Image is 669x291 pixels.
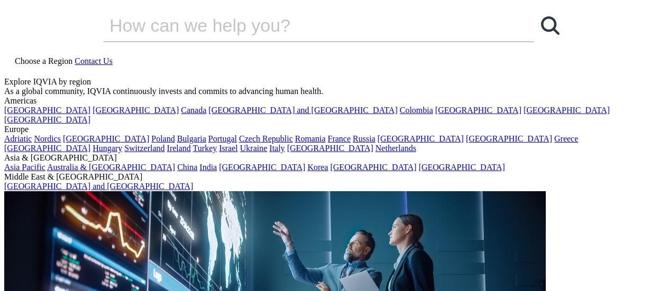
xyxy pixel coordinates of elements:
[167,144,191,153] a: Ireland
[93,106,179,115] a: [GEOGRAPHIC_DATA]
[4,96,665,106] div: Americas
[4,172,665,182] div: Middle East & [GEOGRAPHIC_DATA]
[4,115,90,124] a: [GEOGRAPHIC_DATA]
[177,134,206,143] a: Bulgaria
[4,87,665,96] div: As a global community, IQVIA continuously invests and commits to advancing human health.
[151,134,175,143] a: Poland
[15,57,72,65] span: Choose a Region
[4,134,32,143] a: Adriatic
[541,16,560,35] svg: Search
[524,106,610,115] a: [GEOGRAPHIC_DATA]
[375,144,416,153] a: Netherlands
[419,163,505,172] a: [GEOGRAPHIC_DATA]
[103,10,504,41] input: Search
[219,163,305,172] a: [GEOGRAPHIC_DATA]
[554,134,578,143] a: Greece
[466,134,552,143] a: [GEOGRAPHIC_DATA]
[4,106,90,115] a: [GEOGRAPHIC_DATA]
[534,10,566,41] a: Search
[4,182,193,191] a: [GEOGRAPHIC_DATA] and [GEOGRAPHIC_DATA]
[124,144,164,153] a: Switzerland
[240,144,268,153] a: Ukraine
[47,163,175,172] a: Australia & [GEOGRAPHIC_DATA]
[4,144,90,153] a: [GEOGRAPHIC_DATA]
[63,134,149,143] a: [GEOGRAPHIC_DATA]
[219,144,238,153] a: Israel
[269,144,285,153] a: Italy
[199,163,217,172] a: India
[4,163,45,172] a: Asia Pacific
[193,144,217,153] a: Turkey
[400,106,433,115] a: Colombia
[353,134,375,143] a: Russia
[208,106,397,115] a: [GEOGRAPHIC_DATA] and [GEOGRAPHIC_DATA]
[307,163,328,172] a: Korea
[75,57,113,65] a: Contact Us
[181,106,206,115] a: Canada
[378,134,464,143] a: [GEOGRAPHIC_DATA]
[4,125,665,134] div: Europe
[328,134,351,143] a: France
[435,106,521,115] a: [GEOGRAPHIC_DATA]
[177,163,197,172] a: China
[330,163,416,172] a: [GEOGRAPHIC_DATA]
[4,77,665,87] div: Explore IQVIA by region
[287,144,373,153] a: [GEOGRAPHIC_DATA]
[295,134,326,143] a: Romania
[208,134,237,143] a: Portugal
[34,134,61,143] a: Nordics
[93,144,122,153] a: Hungary
[239,134,293,143] a: Czech Republic
[4,153,665,163] div: Asia & [GEOGRAPHIC_DATA]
